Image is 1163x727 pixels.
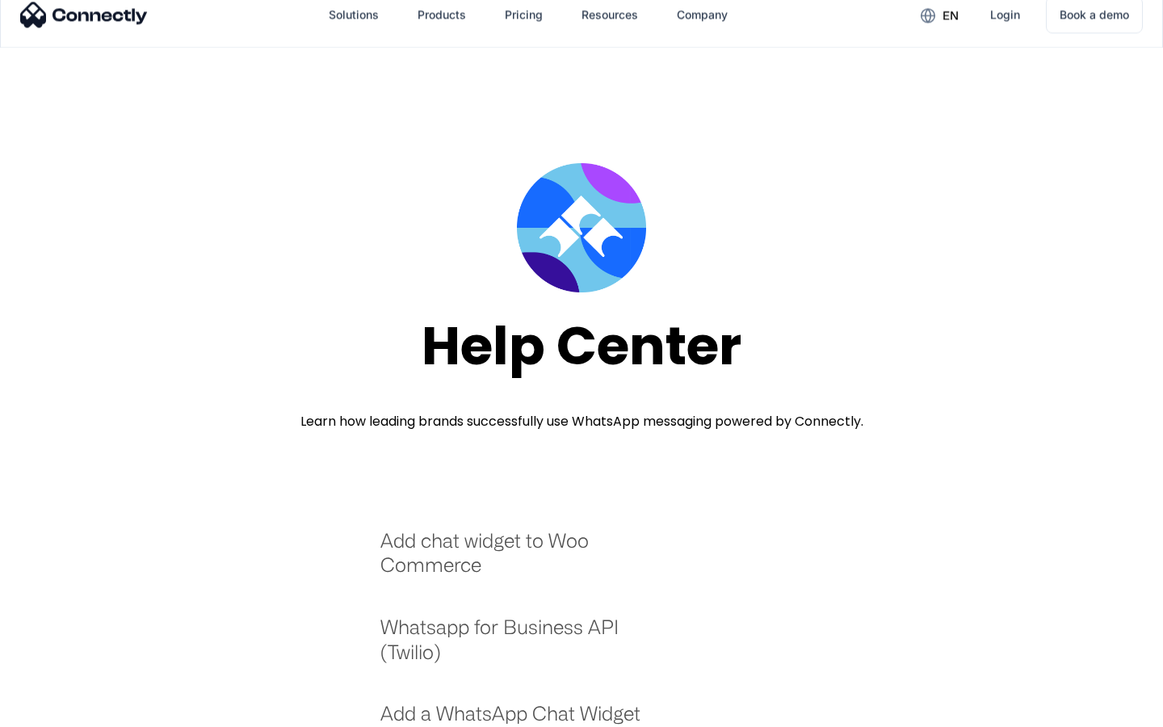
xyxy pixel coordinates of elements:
[422,317,741,376] div: Help Center
[380,528,662,594] a: Add chat widget to Woo Commerce
[943,4,959,27] div: en
[677,3,728,26] div: Company
[16,699,97,721] aside: Language selected: English
[380,615,662,680] a: Whatsapp for Business API (Twilio)
[908,2,971,27] div: en
[990,3,1020,26] div: Login
[505,3,543,26] div: Pricing
[300,412,863,431] div: Learn how leading brands successfully use WhatsApp messaging powered by Connectly.
[20,2,148,27] img: Connectly Logo
[581,3,638,26] div: Resources
[329,3,379,26] div: Solutions
[32,699,97,721] ul: Language list
[418,3,466,26] div: Products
